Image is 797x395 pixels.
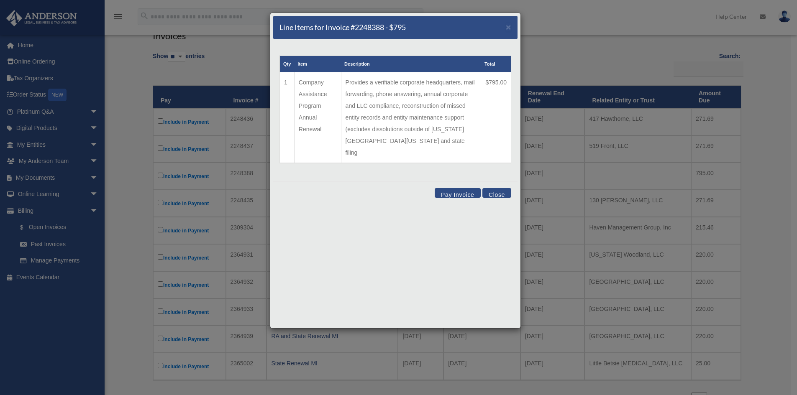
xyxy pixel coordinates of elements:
[341,56,481,72] th: Description
[481,72,511,163] td: $795.00
[341,72,481,163] td: Provides a verifiable corporate headquarters, mail forwarding, phone answering, annual corporate ...
[482,188,511,198] button: Close
[280,72,295,163] td: 1
[294,56,341,72] th: Item
[294,72,341,163] td: Company Assistance Program Annual Renewal
[506,22,511,32] span: ×
[506,23,511,31] button: Close
[481,56,511,72] th: Total
[435,188,481,198] button: Pay Invoice
[280,56,295,72] th: Qty
[279,22,406,33] h5: Line Items for Invoice #2248388 - $795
